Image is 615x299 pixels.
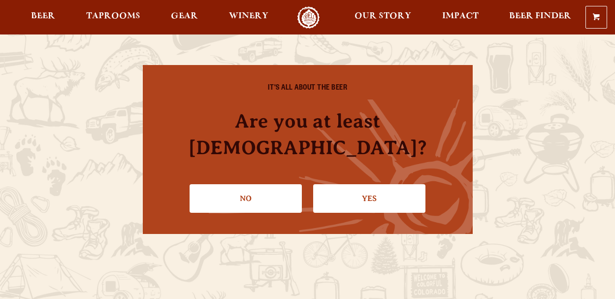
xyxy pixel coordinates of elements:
[80,6,147,29] a: Taprooms
[355,12,411,20] span: Our Story
[31,12,55,20] span: Beer
[290,6,327,29] a: Odell Home
[86,12,140,20] span: Taprooms
[190,184,302,213] a: No
[503,6,578,29] a: Beer Finder
[436,6,485,29] a: Impact
[223,6,275,29] a: Winery
[164,6,204,29] a: Gear
[162,108,453,160] h4: Are you at least [DEMOGRAPHIC_DATA]?
[509,12,571,20] span: Beer Finder
[25,6,62,29] a: Beer
[348,6,418,29] a: Our Story
[229,12,268,20] span: Winery
[171,12,198,20] span: Gear
[162,85,453,94] h6: IT'S ALL ABOUT THE BEER
[313,184,425,213] a: Confirm I'm 21 or older
[442,12,479,20] span: Impact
